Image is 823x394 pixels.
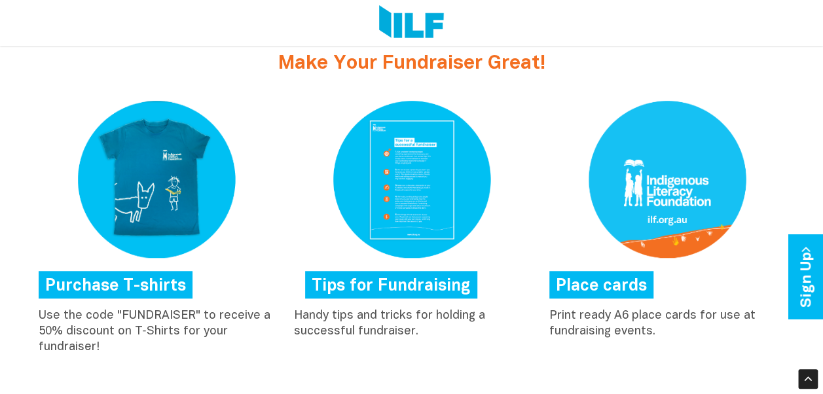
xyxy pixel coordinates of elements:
p: Use the code "FUNDRAISER" to receive a 50% discount on T‑Shirts for your fundraiser! [39,308,274,355]
p: Print ready A6 place cards for use at fundraising events. [549,308,785,340]
p: Handy tips and tricks for holding a successful fundraiser. [294,308,530,340]
h2: Make Your Fundraiser Great! [166,53,657,75]
div: Scroll Back to Top [798,369,818,389]
a: Place cards [549,271,653,298]
a: Purchase T-shirts [39,271,192,298]
img: Logo [379,5,444,41]
a: Tips for Fundraising [305,271,477,298]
